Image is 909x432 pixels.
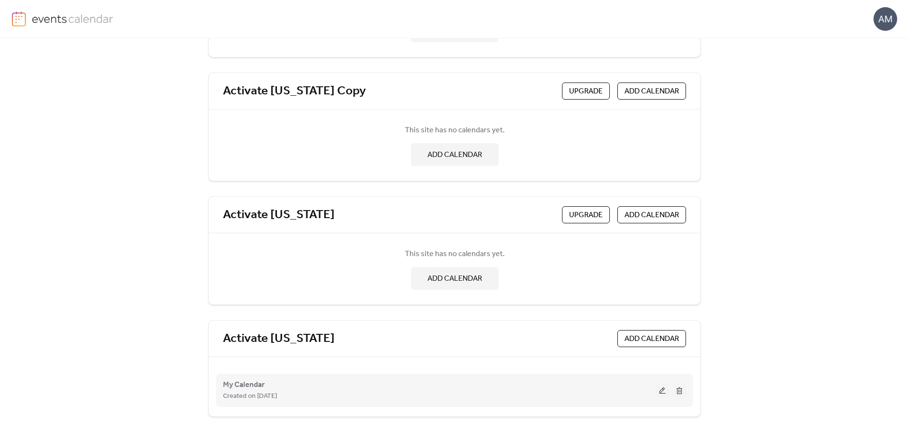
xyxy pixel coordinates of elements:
[411,143,499,166] button: ADD CALENDAR
[624,86,679,97] span: ADD CALENDAR
[223,379,265,391] span: My Calendar
[223,207,335,223] a: Activate [US_STATE]
[624,333,679,345] span: ADD CALENDAR
[12,11,26,27] img: logo
[223,391,277,402] span: Created on [DATE]
[562,83,610,100] button: Upgrade
[617,83,686,100] button: ADD CALENDAR
[405,125,505,136] span: This site has no calendars yet.
[223,331,335,347] a: Activate [US_STATE]
[617,206,686,223] button: ADD CALENDAR
[428,273,482,285] span: ADD CALENDAR
[223,83,366,99] a: Activate [US_STATE] Copy
[562,206,610,223] button: Upgrade
[617,330,686,347] button: ADD CALENDAR
[411,267,499,290] button: ADD CALENDAR
[428,149,482,161] span: ADD CALENDAR
[405,248,505,260] span: This site has no calendars yet.
[624,210,679,221] span: ADD CALENDAR
[569,86,603,97] span: Upgrade
[223,382,265,387] a: My Calendar
[32,11,114,26] img: logo-type
[873,7,897,31] div: AM
[569,210,603,221] span: Upgrade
